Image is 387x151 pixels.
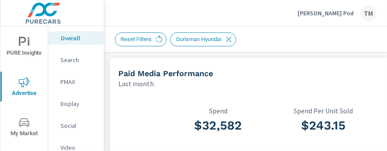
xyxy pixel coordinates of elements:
p: Spend [166,107,271,115]
p: Search [60,56,97,64]
div: PMAX [48,75,104,88]
span: PURE Insights [3,37,45,58]
div: Ourisman Hyundai [170,32,236,46]
div: TM [361,5,376,21]
div: Search [48,53,104,67]
div: Overall [48,32,104,45]
h3: $243.15 [271,118,376,133]
span: My Market [3,117,45,139]
span: Ourisman Hyundai [170,36,227,42]
p: [PERSON_NAME] Pod [298,9,354,17]
p: Display [60,99,97,108]
p: Overall [60,34,97,42]
span: Advertise [3,77,45,98]
h5: Paid Media Performance [118,69,213,78]
p: PMAX [60,77,97,86]
div: Social [48,119,104,132]
div: Reset Filters [115,32,167,46]
h3: $32,582 [166,118,271,133]
p: Spend Per Unit Sold [271,107,376,115]
p: Last month [118,78,154,89]
p: Social [60,121,97,130]
div: Display [48,97,104,110]
span: Reset Filters [115,36,157,42]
